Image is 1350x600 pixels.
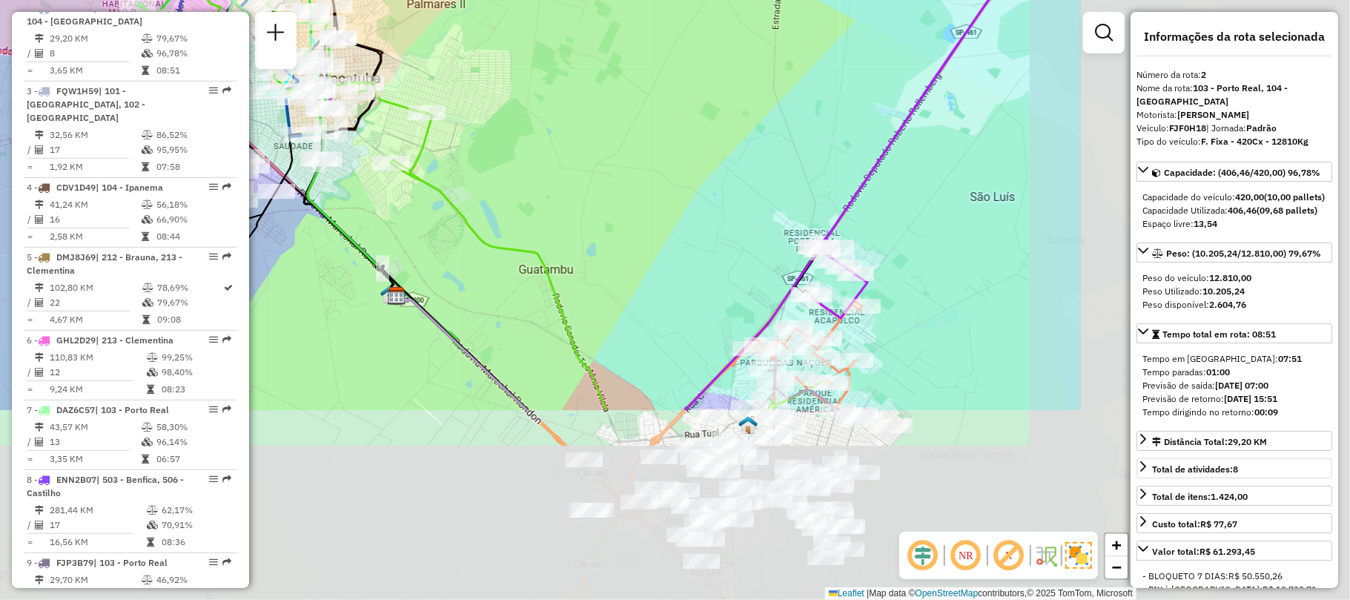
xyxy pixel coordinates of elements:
[1136,346,1332,425] div: Tempo total em rota: 08:51
[56,557,93,568] span: FJP3B79
[1263,584,1317,595] span: R$ 10.733,71
[27,474,184,498] span: | 503 - Benfica, 506 - Castilho
[142,455,149,464] i: Tempo total em rota
[209,182,218,191] em: Opções
[1211,491,1248,502] strong: 1.424,00
[49,420,141,435] td: 43,57 KM
[35,353,44,362] i: Distância Total
[27,63,34,78] td: =
[161,350,231,365] td: 99,25%
[142,283,153,292] i: % de utilização do peso
[142,438,153,446] i: % de utilização da cubagem
[142,145,153,154] i: % de utilização da cubagem
[1136,122,1332,135] div: Veículo:
[49,312,142,327] td: 4,67 KM
[1136,541,1332,561] a: Valor total:R$ 61.293,45
[1136,486,1332,506] a: Total de itens:1.424,00
[27,251,182,276] span: | 212 - Brauna, 213 - Clementina
[56,404,95,415] span: DAZ6C57
[1034,544,1058,567] img: Fluxo de ruas
[49,128,141,142] td: 32,56 KM
[49,46,141,61] td: 8
[49,229,141,244] td: 2,58 KM
[156,229,231,244] td: 08:44
[222,558,231,567] em: Rota exportada
[27,452,34,467] td: =
[27,557,168,568] span: 9 -
[1142,406,1326,419] div: Tempo dirigindo no retorno:
[35,200,44,209] i: Distância Total
[142,423,153,432] i: % de utilização do peso
[49,435,141,449] td: 13
[209,405,218,414] em: Opções
[1142,217,1326,231] div: Espaço livre:
[1162,329,1276,340] span: Tempo total em rota: 08:51
[1142,191,1326,204] div: Capacidade do veículo:
[867,588,869,599] span: |
[35,145,44,154] i: Total de Atividades
[1246,122,1277,133] strong: Padrão
[1201,136,1308,147] strong: F. Fixa - 420Cx - 12810Kg
[1142,392,1326,406] div: Previsão de retorno:
[222,335,231,344] em: Rota exportada
[56,251,96,263] span: DMJ8J69
[222,475,231,484] em: Rota exportada
[161,382,231,397] td: 08:23
[1257,205,1317,216] strong: (09,68 pallets)
[35,521,44,530] i: Total de Atividades
[1228,205,1257,216] strong: 406,46
[156,420,231,435] td: 58,30%
[1177,109,1249,120] strong: [PERSON_NAME]
[27,382,34,397] td: =
[1136,185,1332,237] div: Capacidade: (406,46/420,00) 96,78%
[156,312,223,327] td: 09:08
[156,212,231,227] td: 66,90%
[56,474,96,485] span: ENN2B07
[209,475,218,484] em: Opções
[1112,535,1122,554] span: +
[27,312,34,327] td: =
[49,295,142,310] td: 22
[93,557,168,568] span: | 103 - Porto Real
[95,404,169,415] span: | 103 - Porto Real
[1278,353,1302,364] strong: 07:51
[56,182,96,193] span: CDV1D49
[156,128,231,142] td: 86,52%
[35,506,44,515] i: Distância Total
[1142,570,1326,583] div: - BLOQUETO 7 DIAS:
[142,49,153,58] i: % de utilização da cubagem
[27,474,184,498] span: 8 -
[142,162,149,171] i: Tempo total em rota
[1142,272,1251,283] span: Peso do veículo:
[1228,436,1267,447] span: 29,20 KM
[1105,534,1128,556] a: Zoom in
[49,350,146,365] td: 110,83 KM
[27,142,34,157] td: /
[27,182,163,193] span: 4 -
[27,251,182,276] span: 5 -
[49,535,146,550] td: 16,56 KM
[49,31,141,46] td: 29,20 KM
[27,159,34,174] td: =
[27,535,34,550] td: =
[35,34,44,43] i: Distância Total
[1233,464,1238,475] strong: 8
[35,298,44,307] i: Total de Atividades
[35,438,44,446] i: Total de Atividades
[1152,518,1237,531] div: Custo total:
[1142,583,1326,596] div: - PIX à [GEOGRAPHIC_DATA]:
[1254,406,1278,418] strong: 00:09
[156,31,231,46] td: 79,67%
[35,215,44,224] i: Total de Atividades
[1065,542,1092,569] img: Exibir/Ocultar setores
[27,435,34,449] td: /
[1215,380,1268,391] strong: [DATE] 07:00
[1152,435,1267,449] div: Distância Total:
[27,404,169,415] span: 7 -
[1136,431,1332,451] a: Distância Total:29,20 KM
[225,283,234,292] i: Rota otimizada
[27,365,34,380] td: /
[1136,266,1332,317] div: Peso: (10.205,24/12.810,00) 79,67%
[27,212,34,227] td: /
[49,365,146,380] td: 12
